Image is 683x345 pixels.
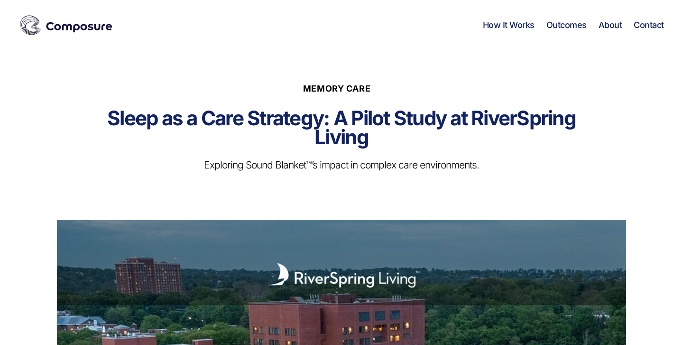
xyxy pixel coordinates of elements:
[483,20,535,30] a: How It Works
[599,20,622,30] a: About
[19,13,114,37] img: Composure
[634,20,664,30] a: Contact
[483,20,664,30] nav: Horizontal
[95,84,579,94] h6: Memory Care
[152,159,531,172] p: Exploring Sound Blanket™’s impact in complex care environments.
[546,20,587,30] a: Outcomes
[104,109,579,147] h1: Sleep as a Care Strategy: A Pilot Study at RiverSpring Living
